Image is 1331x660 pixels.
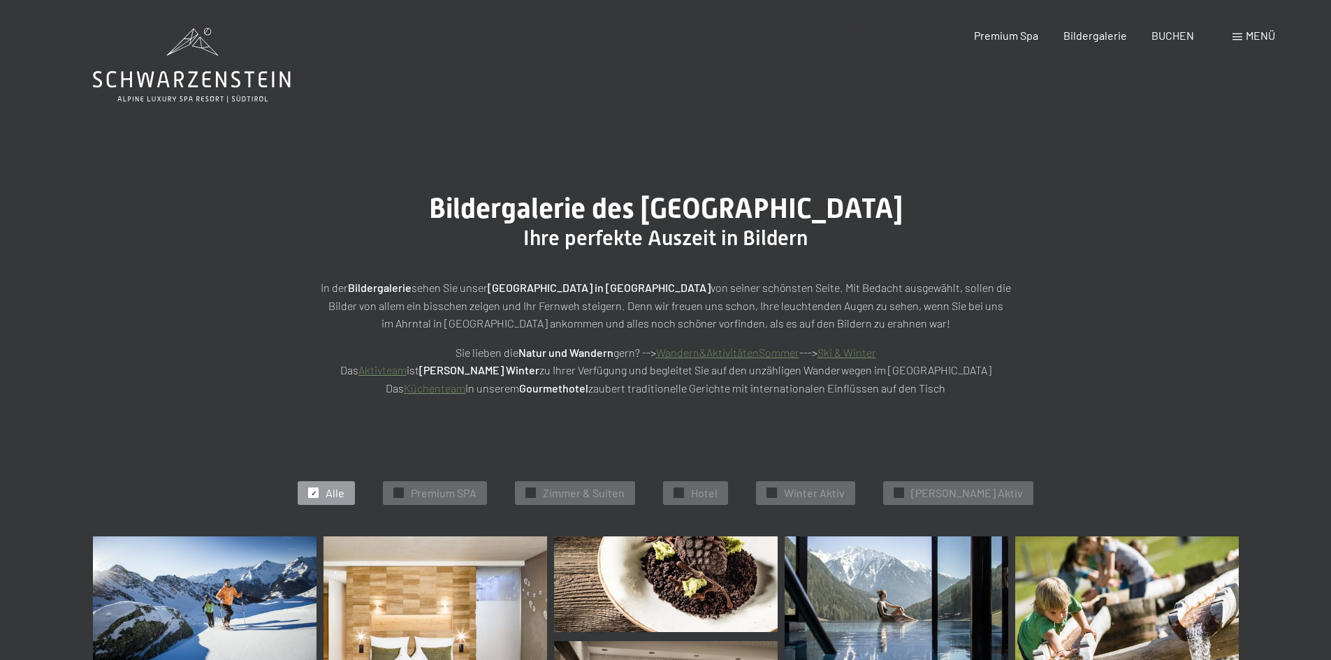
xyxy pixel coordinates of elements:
span: ✓ [896,488,902,498]
span: Winter Aktiv [784,485,845,501]
span: ✓ [769,488,775,498]
span: Hotel [691,485,718,501]
a: Ski & Winter [817,346,876,359]
a: Küchenteam [404,381,465,395]
span: ✓ [676,488,682,498]
strong: Bildergalerie [348,281,412,294]
span: ✓ [396,488,402,498]
strong: Gourmethotel [519,381,588,395]
span: ✓ [311,488,317,498]
img: Bildergalerie [554,536,778,632]
span: Zimmer & Suiten [543,485,625,501]
strong: [PERSON_NAME] Winter [419,363,539,376]
p: In der sehen Sie unser von seiner schönsten Seite. Mit Bedacht ausgewählt, sollen die Bilder von ... [317,279,1015,332]
strong: Natur und Wandern [518,346,613,359]
a: Premium Spa [974,29,1038,42]
a: Wandern&AktivitätenSommer [656,346,799,359]
span: Ihre perfekte Auszeit in Bildern [523,226,808,250]
span: Menü [1246,29,1275,42]
p: Sie lieben die gern? --> ---> Das ist zu Ihrer Verfügung und begleitet Sie auf den unzähligen Wan... [317,344,1015,397]
a: BUCHEN [1151,29,1194,42]
span: Alle [326,485,344,501]
span: [PERSON_NAME] Aktiv [911,485,1023,501]
a: Aktivteam [358,363,407,376]
span: Premium SPA [411,485,477,501]
span: Bildergalerie des [GEOGRAPHIC_DATA] [429,192,903,225]
span: ✓ [528,488,534,498]
a: Bildergalerie [1063,29,1127,42]
strong: [GEOGRAPHIC_DATA] in [GEOGRAPHIC_DATA] [488,281,711,294]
